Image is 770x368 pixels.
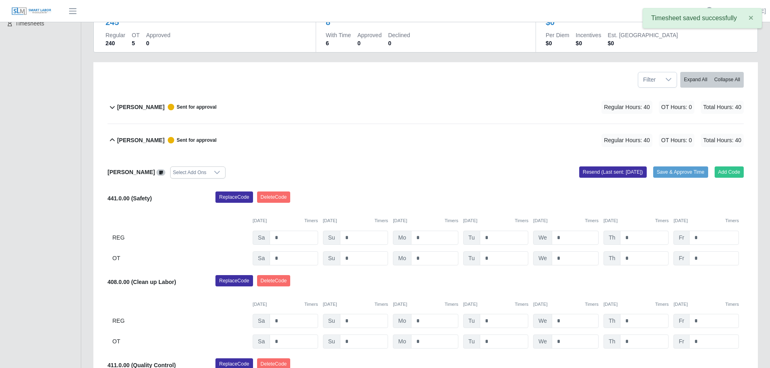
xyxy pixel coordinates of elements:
span: Sa [253,231,270,245]
span: Sa [253,314,270,328]
button: Timers [374,301,388,308]
span: Sa [253,334,270,349]
dt: Incentives [576,31,601,39]
span: × [749,13,753,22]
span: We [533,251,552,265]
dd: 0 [388,39,410,47]
span: Sent for approval [165,137,217,143]
button: Timers [655,217,669,224]
b: 441.0.00 (Safety) [108,195,152,202]
span: Mo [393,334,411,349]
span: Su [323,334,340,349]
span: Fr [673,314,689,328]
a: [PERSON_NAME] [719,7,766,15]
b: [PERSON_NAME] [108,169,155,175]
span: Mo [393,251,411,265]
dd: 0 [146,39,170,47]
button: Timers [655,301,669,308]
button: Timers [304,217,318,224]
button: Timers [585,301,599,308]
div: [DATE] [673,301,739,308]
span: Total Hours: 40 [701,101,744,114]
span: Su [323,231,340,245]
span: Th [603,231,620,245]
button: Timers [374,217,388,224]
b: [PERSON_NAME] [117,136,165,145]
span: Regular Hours: 40 [601,101,652,114]
div: bulk actions [680,72,744,88]
button: Timers [725,217,739,224]
dd: $0 [576,39,601,47]
div: [DATE] [673,217,739,224]
dt: Approved [146,31,170,39]
span: Fr [673,334,689,349]
dd: 0 [357,39,382,47]
div: Select Add Ons [171,167,209,178]
div: [DATE] [393,217,458,224]
button: [PERSON_NAME] Sent for approval Regular Hours: 40 OT Hours: 0 Total Hours: 40 [108,124,744,157]
div: [DATE] [393,301,458,308]
dt: OT [132,31,139,39]
span: Total Hours: 40 [701,134,744,147]
button: Timers [515,301,529,308]
div: Timesheet saved successfully [643,8,762,28]
span: We [533,314,552,328]
dd: 6 [326,39,351,47]
span: Tu [463,231,480,245]
span: OT Hours: 0 [659,101,694,114]
span: Su [323,314,340,328]
span: We [533,334,552,349]
span: Sa [253,251,270,265]
div: [DATE] [253,301,318,308]
button: Save & Approve Time [653,166,708,178]
button: Resend (Last sent: [DATE]) [579,166,647,178]
dd: 5 [132,39,139,47]
button: Timers [515,217,529,224]
div: [DATE] [463,217,529,224]
span: Mo [393,231,411,245]
dt: Regular [105,31,125,39]
span: Mo [393,314,411,328]
button: Timers [725,301,739,308]
div: [DATE] [533,217,599,224]
a: View/Edit Notes [156,169,165,175]
div: REG [112,231,248,245]
span: Sent for approval [165,104,217,110]
div: [DATE] [253,217,318,224]
div: [DATE] [323,217,388,224]
img: SLM Logo [11,7,52,16]
div: [DATE] [323,301,388,308]
span: Th [603,251,620,265]
div: [DATE] [463,301,529,308]
button: ReplaceCode [215,191,253,203]
button: DeleteCode [257,191,291,203]
button: [PERSON_NAME] Sent for approval Regular Hours: 40 OT Hours: 0 Total Hours: 40 [108,91,744,124]
button: Timers [304,301,318,308]
span: We [533,231,552,245]
span: Tu [463,314,480,328]
button: ReplaceCode [215,275,253,286]
span: Timesheets [15,20,44,27]
button: DeleteCode [257,275,291,286]
button: Timers [585,217,599,224]
div: [DATE] [603,217,669,224]
button: Timers [445,217,458,224]
span: Regular Hours: 40 [601,134,652,147]
b: [PERSON_NAME] [117,103,165,111]
span: Fr [673,231,689,245]
dt: With Time [326,31,351,39]
button: Add Code [715,166,744,178]
dd: $0 [546,39,569,47]
span: Fr [673,251,689,265]
dt: Per Diem [546,31,569,39]
span: Th [603,314,620,328]
span: Tu [463,334,480,349]
dt: Approved [357,31,382,39]
span: Tu [463,251,480,265]
div: OT [112,334,248,349]
dt: Est. [GEOGRAPHIC_DATA] [608,31,678,39]
dt: Declined [388,31,410,39]
dd: 240 [105,39,125,47]
div: REG [112,314,248,328]
div: [DATE] [533,301,599,308]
